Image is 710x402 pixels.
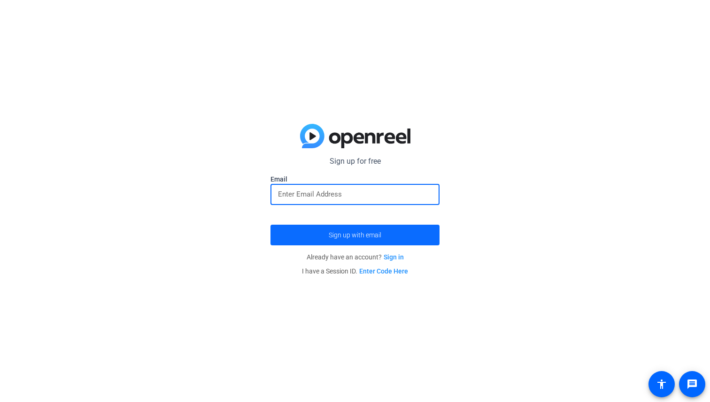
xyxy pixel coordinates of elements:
span: Already have an account? [307,253,404,261]
mat-icon: message [687,379,698,390]
img: blue-gradient.svg [300,124,410,148]
mat-icon: accessibility [656,379,667,390]
button: Sign up with email [270,225,440,245]
input: Enter Email Address [278,189,432,200]
span: I have a Session ID. [302,267,408,275]
label: Email [270,174,440,184]
a: Sign in [384,253,404,261]
p: Sign up for free [270,156,440,167]
a: Enter Code Here [359,267,408,275]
